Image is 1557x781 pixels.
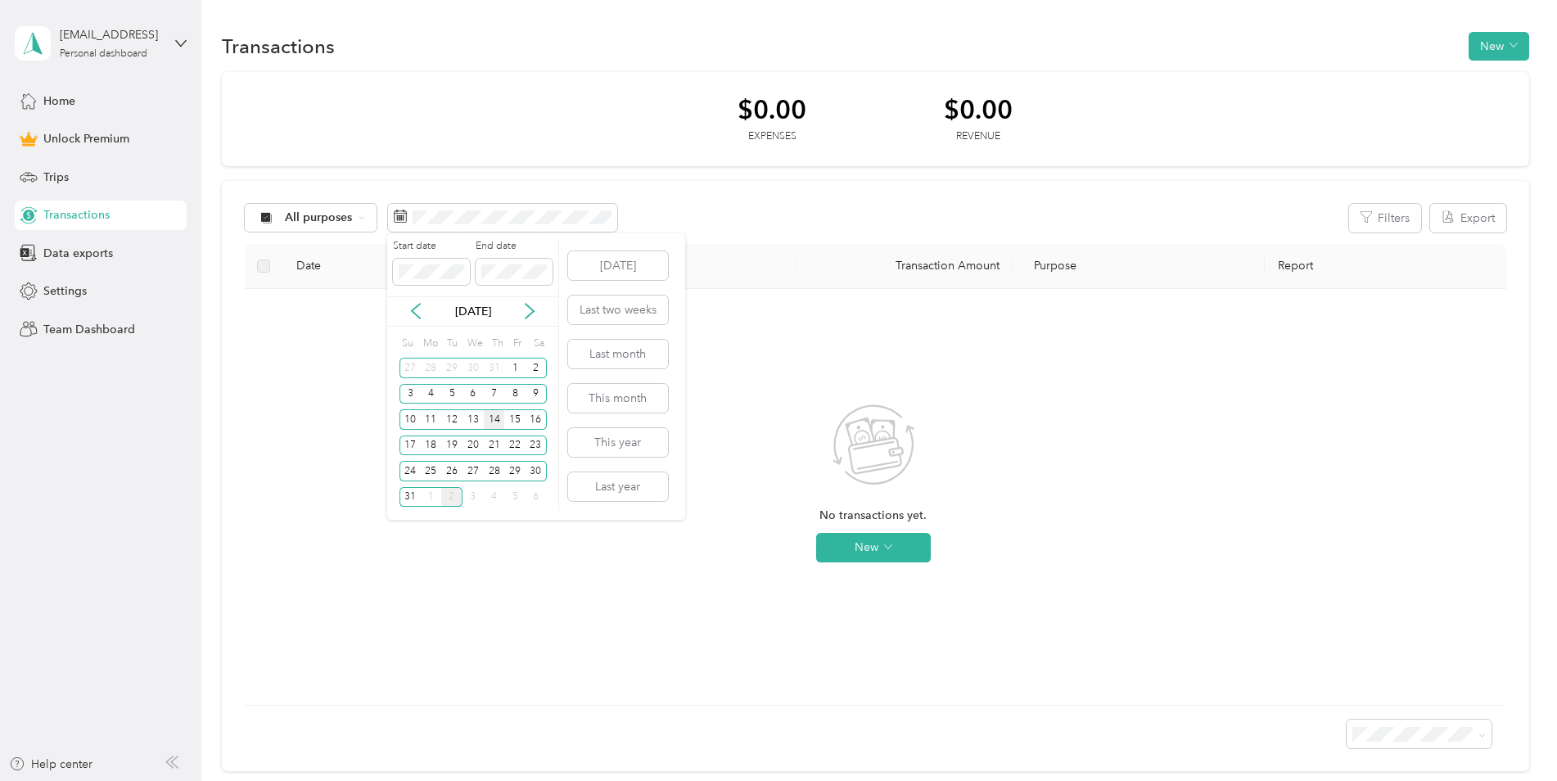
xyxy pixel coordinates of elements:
div: 2 [526,358,547,378]
div: 30 [463,358,484,378]
div: 31 [399,487,421,508]
button: Last year [568,472,668,501]
div: 1 [504,358,526,378]
p: [DATE] [439,303,508,320]
div: 2 [441,487,463,508]
button: Last month [568,340,668,368]
div: 26 [441,461,463,481]
div: 3 [399,384,421,404]
div: 16 [526,409,547,430]
div: 29 [504,461,526,481]
button: Export [1430,204,1506,232]
div: $0.00 [944,95,1013,124]
span: Home [43,93,75,110]
button: New [816,533,931,562]
div: 27 [463,461,484,481]
div: 14 [484,409,505,430]
button: This month [568,384,668,413]
th: Date [283,244,435,289]
div: 29 [441,358,463,378]
div: Mo [421,332,439,355]
div: Expenses [738,129,806,144]
div: 31 [484,358,505,378]
div: Sa [531,332,547,355]
button: This year [568,428,668,457]
div: [EMAIL_ADDRESS] [60,26,162,43]
h1: Transactions [222,38,335,55]
label: End date [476,239,553,254]
div: 28 [421,358,442,378]
div: $0.00 [738,95,806,124]
div: 23 [526,436,547,456]
div: 7 [484,384,505,404]
div: Personal dashboard [60,49,147,59]
div: Revenue [944,129,1013,144]
div: Th [489,332,504,355]
div: 12 [441,409,463,430]
div: 28 [484,461,505,481]
th: Report [1265,244,1505,289]
button: Help center [9,756,93,773]
span: All purposes [285,212,353,223]
div: 15 [504,409,526,430]
button: Last two weeks [568,296,668,324]
div: 5 [441,384,463,404]
span: Settings [43,282,87,300]
div: 17 [399,436,421,456]
div: 9 [526,384,547,404]
div: 4 [421,384,442,404]
div: 4 [484,487,505,508]
div: Fr [510,332,526,355]
button: New [1469,32,1529,61]
iframe: Everlance-gr Chat Button Frame [1465,689,1557,781]
div: 19 [441,436,463,456]
div: 13 [463,409,484,430]
div: 30 [526,461,547,481]
div: 8 [504,384,526,404]
span: Team Dashboard [43,321,135,338]
div: 6 [526,487,547,508]
div: 27 [399,358,421,378]
div: 21 [484,436,505,456]
div: 5 [504,487,526,508]
div: 20 [463,436,484,456]
div: 3 [463,487,484,508]
div: 11 [421,409,442,430]
div: Su [399,332,415,355]
span: Purpose [1026,259,1077,273]
div: 1 [421,487,442,508]
div: 10 [399,409,421,430]
span: Trips [43,169,69,186]
th: Transaction Amount [796,244,1013,289]
span: Data exports [43,245,113,262]
div: 22 [504,436,526,456]
label: Start date [393,239,470,254]
button: [DATE] [568,251,668,280]
span: Unlock Premium [43,130,129,147]
div: 24 [399,461,421,481]
div: Tu [444,332,459,355]
div: We [465,332,484,355]
div: 18 [421,436,442,456]
span: No transactions yet. [819,507,927,525]
div: 6 [463,384,484,404]
span: Transactions [43,206,110,223]
div: 25 [421,461,442,481]
button: Filters [1349,204,1421,232]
